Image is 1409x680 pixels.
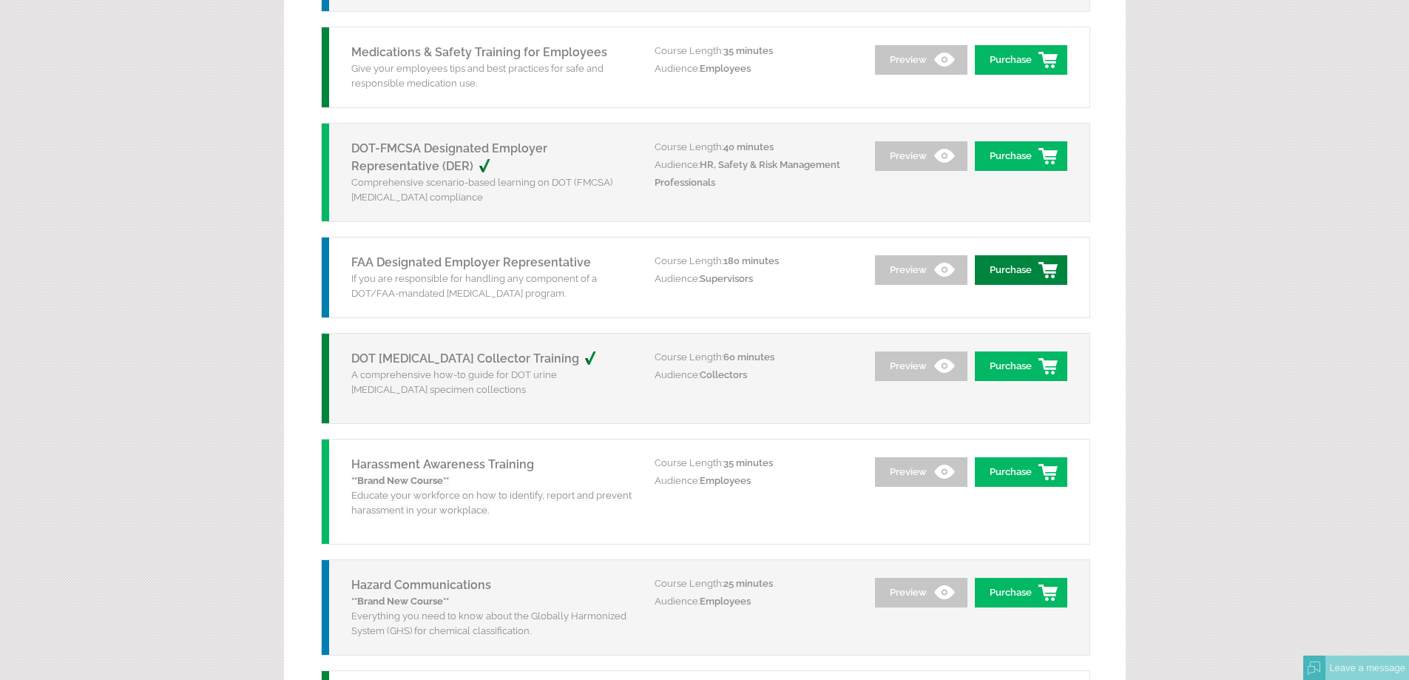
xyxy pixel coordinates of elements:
span: 35 minutes [723,45,773,56]
a: Harassment Awareness Training [351,457,534,471]
span: 25 minutes [723,578,773,589]
p: Course Length: [655,138,854,156]
a: Purchase [975,351,1067,381]
a: Preview [875,141,967,171]
p: A comprehensive how-to guide for DOT urine [MEDICAL_DATA] specimen collections [351,368,632,397]
a: Preview [875,457,967,487]
p: Audience: [655,472,854,490]
a: Preview [875,255,967,285]
p: Course Length: [655,252,854,270]
a: Purchase [975,578,1067,607]
span: Collectors [700,369,747,380]
p: Course Length: [655,349,854,366]
img: Offline [1308,662,1321,675]
strong: **Brand New Course** [351,475,449,486]
a: DOT [MEDICAL_DATA] Collector Training [351,351,612,366]
a: Preview [875,351,967,381]
p: Audience: [655,156,854,192]
span: Employees [700,596,751,607]
p: Audience: [655,593,854,610]
p: If you are responsible for handling any component of a DOT/FAA-mandated [MEDICAL_DATA] program. [351,272,632,301]
span: Employees [700,63,751,74]
p: Everything you need to know about the Globally Harmonized System (GHS) for chemical classification. [351,594,632,639]
a: Purchase [975,457,1067,487]
a: DOT-FMCSA Designated Employer Representative (DER) [351,141,547,173]
a: Purchase [975,45,1067,75]
div: Leave a message [1325,656,1409,680]
p: Audience: [655,366,854,384]
span: 35 minutes [723,457,773,468]
span: Give your employees tips and best practices for safe and responsible medication use. [351,63,604,89]
span: 60 minutes [723,351,774,363]
span: HR, Safety & Risk Management Professionals [655,159,840,188]
a: FAA Designated Employer Representative [351,255,591,269]
p: Course Length: [655,42,854,60]
span: Comprehensive scenario-based learning on DOT (FMCSA) [MEDICAL_DATA] compliance [351,177,612,203]
a: Preview [875,45,967,75]
span: Educate your workforce on how to identify, report and prevent harassment in your workplace. [351,475,632,516]
p: Audience: [655,270,854,288]
p: Audience: [655,60,854,78]
a: Preview [875,578,967,607]
span: 180 minutes [723,255,779,266]
a: Hazard Communications [351,578,491,592]
span: 40 minutes [723,141,774,152]
p: Course Length: [655,575,854,593]
span: Employees [700,475,751,486]
a: Purchase [975,141,1067,171]
span: Supervisors [700,273,753,284]
a: Purchase [975,255,1067,285]
p: Course Length: [655,454,854,472]
strong: **Brand New Course** [351,596,449,607]
a: Medications & Safety Training for Employees [351,45,607,59]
